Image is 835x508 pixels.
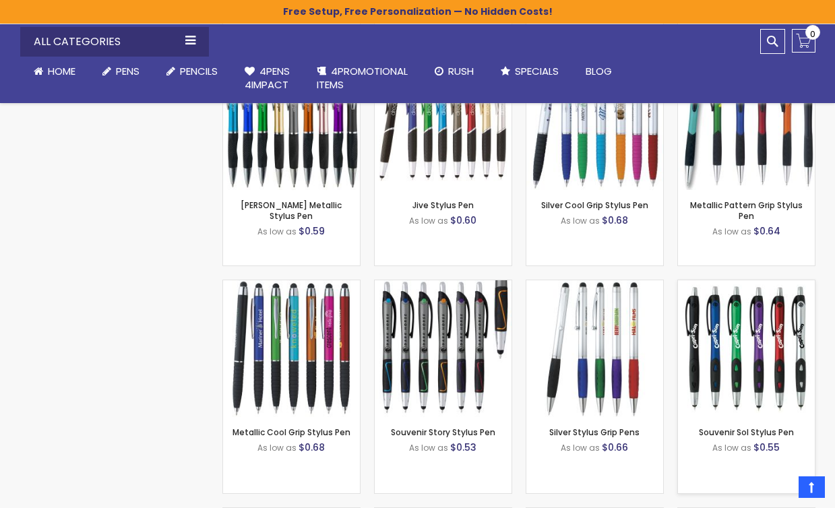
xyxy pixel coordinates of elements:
span: As low as [712,226,751,237]
a: 0 [792,29,815,53]
span: Blog [586,64,612,78]
img: Lory Metallic Stylus Pen [223,53,360,190]
a: Metallic Pattern Grip Stylus Pen [690,199,803,222]
img: Metallic Pattern Grip Stylus Pen [678,53,815,190]
img: Silver Cool Grip Stylus Pen [526,53,663,190]
span: As low as [561,442,600,453]
span: As low as [257,226,297,237]
span: As low as [409,442,448,453]
span: As low as [257,442,297,453]
a: Souvenir Story Stylus Pen [375,280,512,291]
a: 4Pens4impact [231,57,303,100]
span: Pens [116,64,140,78]
a: [PERSON_NAME] Metallic Stylus Pen [241,199,342,222]
span: 4PROMOTIONAL ITEMS [317,64,408,92]
a: Top [799,476,825,498]
img: Jive Stylus Pen [375,53,512,190]
span: $0.55 [753,441,780,454]
span: As low as [561,215,600,226]
a: 4PROMOTIONALITEMS [303,57,421,100]
img: Souvenir Story Stylus Pen [375,280,512,417]
span: $0.60 [450,214,476,227]
span: $0.66 [602,441,628,454]
span: Rush [448,64,474,78]
span: Specials [515,64,559,78]
span: $0.59 [299,224,325,238]
a: Home [20,57,89,86]
span: As low as [712,442,751,453]
img: Silver Stylus Grip Pens [526,280,663,417]
a: Blog [572,57,625,86]
span: 4Pens 4impact [245,64,290,92]
a: Specials [487,57,572,86]
a: Silver Stylus Grip Pens [549,426,640,438]
span: Home [48,64,75,78]
span: $0.68 [602,214,628,227]
span: Pencils [180,64,218,78]
a: Pencils [153,57,231,86]
a: Rush [421,57,487,86]
img: Souvenir Sol Stylus Pen [678,280,815,417]
span: $0.53 [450,441,476,454]
a: Pens [89,57,153,86]
a: Souvenir Sol Stylus Pen [699,426,794,438]
img: Metallic Cool Grip Stylus Pen [223,280,360,417]
a: Jive Stylus Pen [412,199,474,211]
a: Souvenir Story Stylus Pen [391,426,495,438]
a: Metallic Cool Grip Stylus Pen [223,280,360,291]
a: Souvenir Sol Stylus Pen [678,280,815,291]
span: 0 [810,28,815,40]
span: $0.68 [299,441,325,454]
div: All Categories [20,27,209,57]
a: Silver Cool Grip Stylus Pen [541,199,648,211]
a: Silver Stylus Grip Pens [526,280,663,291]
span: As low as [409,215,448,226]
a: Metallic Cool Grip Stylus Pen [233,426,350,438]
span: $0.64 [753,224,780,238]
